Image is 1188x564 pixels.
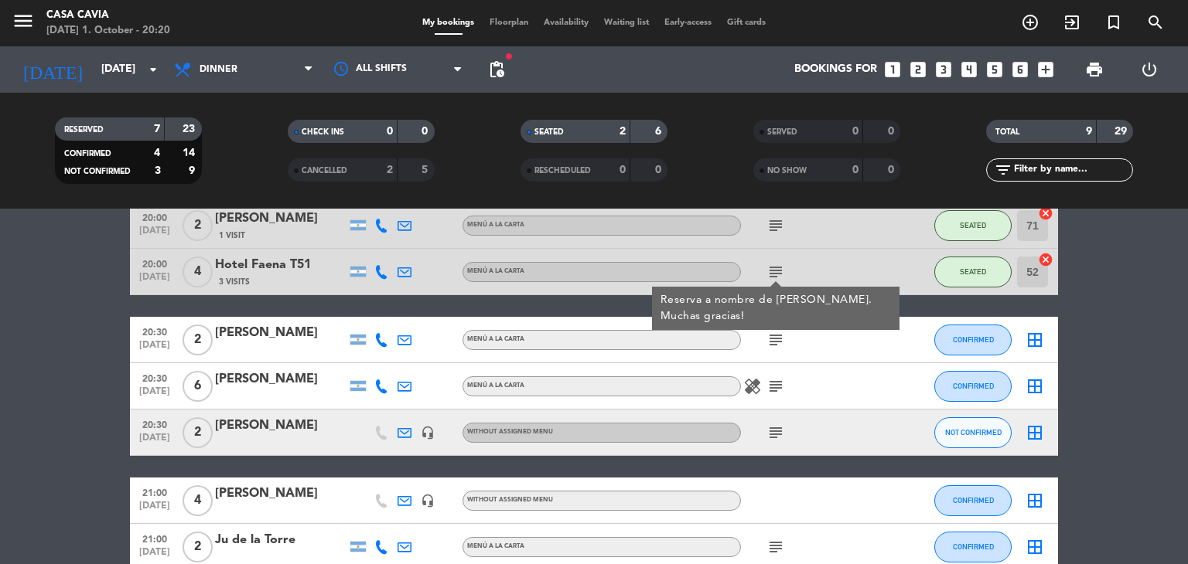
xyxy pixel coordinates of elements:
[302,128,344,136] span: CHECK INS
[934,210,1012,241] button: SEATED
[767,167,807,175] span: NO SHOW
[719,19,773,27] span: Gift cards
[135,501,174,518] span: [DATE]
[421,494,435,508] i: headset_mic
[766,263,785,281] i: subject
[655,126,664,137] strong: 6
[1063,13,1081,32] i: exit_to_app
[215,255,346,275] div: Hotel Faena T51
[908,59,928,80] i: looks_two
[135,433,174,450] span: [DATE]
[1121,46,1176,93] div: LOG OUT
[1026,377,1044,396] i: border_all
[953,335,994,344] span: CONFIRMED
[215,484,346,504] div: [PERSON_NAME]
[467,382,524,389] span: Menú a la carta
[1038,252,1053,267] i: cancel
[215,530,346,550] div: Ju de la Torre
[1026,423,1044,442] i: border_all
[934,257,1012,287] button: SEATED
[467,497,553,503] span: Without assigned menu
[215,323,346,343] div: [PERSON_NAME]
[1115,126,1130,137] strong: 29
[934,417,1012,448] button: NOT CONFIRMED
[1085,60,1104,79] span: print
[154,124,160,134] strong: 7
[12,53,94,87] i: [DATE]
[1036,59,1056,80] i: add_box
[421,426,435,440] i: headset_mic
[155,165,161,176] strong: 3
[422,165,431,175] strong: 5
[219,276,250,288] span: 3 Visits
[387,126,393,137] strong: 0
[766,423,785,442] i: subject
[1026,538,1044,556] i: border_all
[135,272,174,290] span: [DATE]
[302,167,347,175] span: CANCELLED
[960,267,986,276] span: SEATED
[767,128,797,136] span: SERVED
[766,538,785,556] i: subject
[422,126,431,137] strong: 0
[657,19,719,27] span: Early-access
[135,340,174,358] span: [DATE]
[882,59,903,80] i: looks_one
[888,126,897,137] strong: 0
[135,226,174,243] span: [DATE]
[995,128,1019,136] span: TOTAL
[135,529,174,547] span: 21:00
[661,292,892,324] div: Reserva a nombre de [PERSON_NAME]. Muchas gracias!
[183,371,213,402] span: 6
[482,19,536,27] span: Floorplan
[959,59,979,80] i: looks_4
[934,532,1012,562] button: CONFIRMED
[953,542,994,551] span: CONFIRMED
[934,371,1012,402] button: CONFIRMED
[183,485,213,516] span: 4
[1104,13,1123,32] i: turned_in_not
[953,496,994,505] span: CONFIRMED
[154,148,160,158] strong: 4
[743,377,762,396] i: healing
[467,543,524,549] span: Menú a la carta
[183,417,213,448] span: 2
[183,124,198,134] strong: 23
[12,9,35,32] i: menu
[536,19,596,27] span: Availability
[387,165,393,175] strong: 2
[64,150,111,158] span: CONFIRMED
[135,369,174,386] span: 20:30
[766,331,785,349] i: subject
[1038,206,1053,221] i: cancel
[215,369,346,389] div: [PERSON_NAME]
[467,429,553,435] span: Without assigned menu
[183,324,213,355] span: 2
[183,148,198,158] strong: 14
[46,23,170,39] div: [DATE] 1. October - 20:20
[200,64,237,75] span: Dinner
[1026,331,1044,349] i: border_all
[934,324,1012,355] button: CONFIRMED
[135,208,174,226] span: 20:00
[135,254,174,272] span: 20:00
[534,128,564,136] span: SEATED
[467,268,524,274] span: Menú a la carta
[1086,126,1092,137] strong: 9
[215,209,346,229] div: [PERSON_NAME]
[888,165,897,175] strong: 0
[46,8,170,23] div: Casa Cavia
[183,257,213,287] span: 4
[655,165,664,175] strong: 0
[135,415,174,433] span: 20:30
[467,336,524,342] span: Menú a la carta
[215,416,346,436] div: [PERSON_NAME]
[945,428,1002,437] span: NOT CONFIRMED
[487,60,506,79] span: pending_actions
[1012,161,1132,178] input: Filter by name...
[1146,13,1165,32] i: search
[415,19,482,27] span: My bookings
[64,126,104,134] span: RESERVED
[467,222,524,228] span: Menú a la carta
[534,167,591,175] span: RESCHEDULED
